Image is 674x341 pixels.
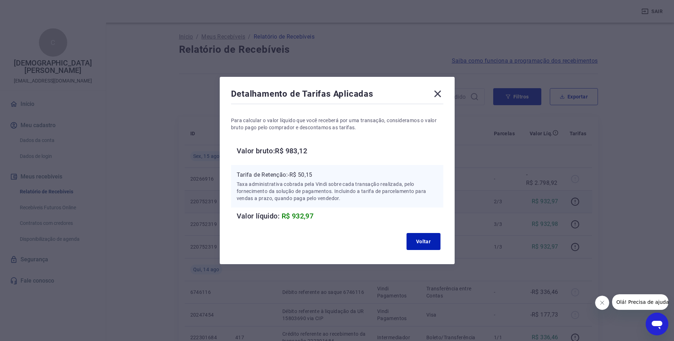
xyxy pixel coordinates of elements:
[595,296,609,310] iframe: Fechar mensagem
[237,210,443,222] h6: Valor líquido:
[612,294,668,310] iframe: Mensagem da empresa
[407,233,440,250] button: Voltar
[231,117,443,131] p: Para calcular o valor líquido que você receberá por uma transação, consideramos o valor bruto pag...
[282,212,314,220] span: R$ 932,97
[237,171,438,179] p: Tarifa de Retenção: -R$ 50,15
[4,5,59,11] span: Olá! Precisa de ajuda?
[646,313,668,335] iframe: Botão para abrir a janela de mensagens
[237,181,438,202] p: Taxa administrativa cobrada pela Vindi sobre cada transação realizada, pelo fornecimento da soluç...
[237,145,443,157] h6: Valor bruto: R$ 983,12
[231,88,443,102] div: Detalhamento de Tarifas Aplicadas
